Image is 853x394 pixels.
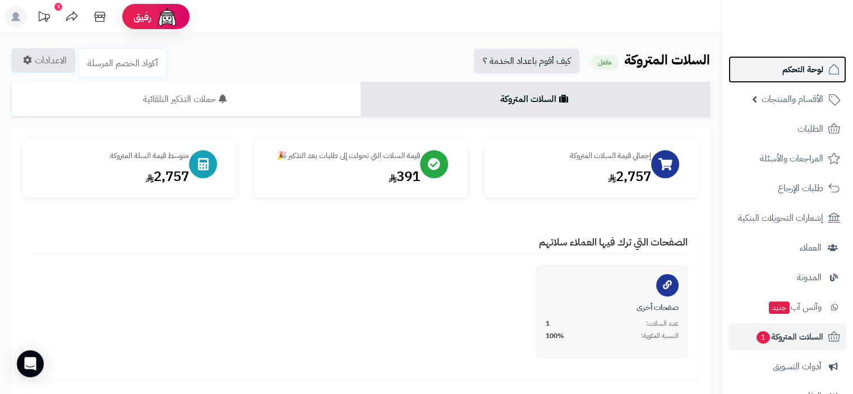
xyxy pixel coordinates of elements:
[773,359,822,374] span: أدوات التسويق
[728,353,846,380] a: أدوات التسويق
[769,302,790,314] span: جديد
[768,299,822,315] span: وآتس آب
[474,49,579,73] a: كيف أقوم باعداد الخدمة ؟
[34,237,688,254] h4: الصفحات التي ترك فيها العملاء سلاتهم
[782,62,823,77] span: لوحة التحكم
[591,55,619,69] small: مفعل
[728,323,846,350] a: السلات المتروكة1
[646,319,679,328] span: عدد السلات:
[728,145,846,172] a: المراجعات والأسئلة
[728,234,846,261] a: العملاء
[777,30,842,54] img: logo-2.png
[79,48,167,78] a: أكواد الخصم المرسلة
[738,210,823,226] span: إشعارات التحويلات البنكية
[728,294,846,321] a: وآتس آبجديد
[762,91,823,107] span: الأقسام والمنتجات
[17,350,44,377] div: Open Intercom Messenger
[728,205,846,231] a: إشعارات التحويلات البنكية
[496,150,651,161] div: إجمالي قيمة السلات المتروكة
[361,82,710,117] a: السلات المتروكة
[641,331,679,341] span: النسبة المئوية:
[133,10,151,24] span: رفيق
[265,167,420,186] div: 391
[728,115,846,142] a: الطلبات
[778,180,823,196] span: طلبات الإرجاع
[34,150,189,161] div: متوسط قيمة السلة المتروكة
[34,167,189,186] div: 2,757
[797,121,823,137] span: الطلبات
[728,264,846,291] a: المدونة
[30,6,58,31] a: تحديثات المنصة
[624,50,710,70] b: السلات المتروكة
[800,240,822,256] span: العملاء
[760,151,823,166] span: المراجعات والأسئلة
[728,175,846,202] a: طلبات الإرجاع
[546,331,564,341] span: 100%
[728,56,846,83] a: لوحة التحكم
[11,48,76,73] a: الاعدادات
[11,82,361,117] a: حملات التذكير التلقائية
[496,167,651,186] div: 2,757
[546,319,550,328] span: 1
[757,331,770,344] span: 1
[265,150,420,161] div: قيمة السلات التي تحولت إلى طلبات بعد التذكير 🎉
[156,6,178,28] img: ai-face.png
[797,270,822,285] span: المدونة
[54,3,62,11] div: 1
[755,329,823,345] span: السلات المتروكة
[546,302,679,313] div: صفحات أخرى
